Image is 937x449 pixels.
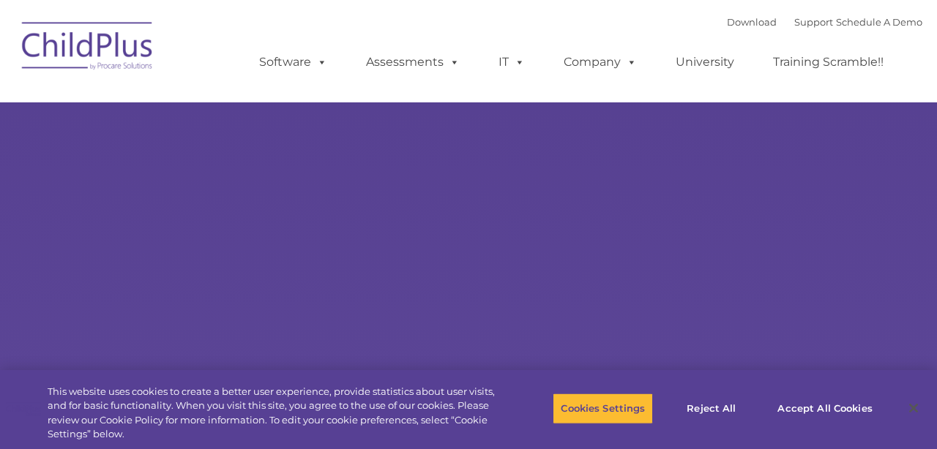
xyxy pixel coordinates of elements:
a: Support [794,16,833,28]
div: This website uses cookies to create a better user experience, provide statistics about user visit... [48,385,515,442]
a: Training Scramble!! [758,48,898,77]
a: University [661,48,749,77]
a: Schedule A Demo [836,16,922,28]
a: Download [727,16,777,28]
a: Assessments [351,48,474,77]
img: ChildPlus by Procare Solutions [15,12,161,85]
a: Software [244,48,342,77]
button: Close [897,392,930,424]
button: Accept All Cookies [769,393,880,424]
font: | [727,16,922,28]
button: Cookies Settings [553,393,653,424]
a: Company [549,48,652,77]
button: Reject All [665,393,757,424]
a: IT [484,48,540,77]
